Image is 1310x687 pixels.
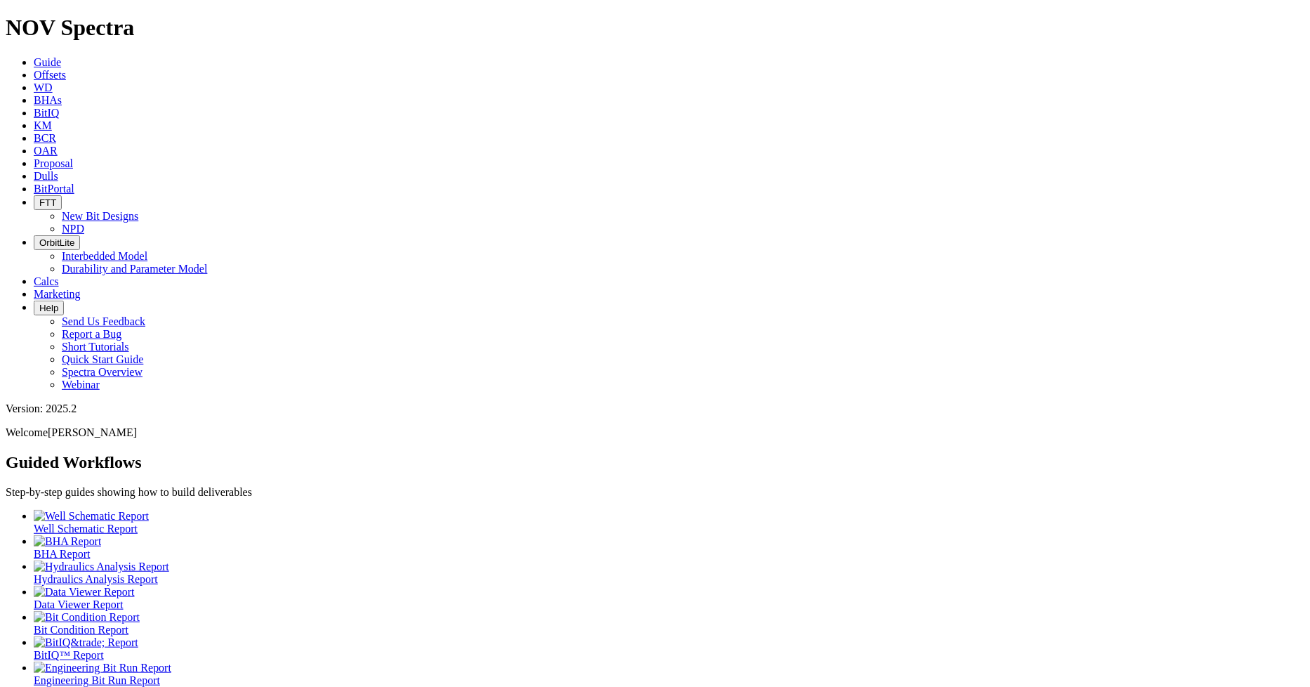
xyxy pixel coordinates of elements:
img: Engineering Bit Run Report [34,662,171,674]
a: BitPortal [34,183,74,195]
button: Help [34,301,64,315]
p: Welcome [6,426,1304,439]
a: Data Viewer Report Data Viewer Report [34,586,1304,610]
a: BHAs [34,94,62,106]
a: Send Us Feedback [62,315,145,327]
img: Data Viewer Report [34,586,135,598]
a: Short Tutorials [62,341,129,353]
span: [PERSON_NAME] [48,426,137,438]
a: Hydraulics Analysis Report Hydraulics Analysis Report [34,561,1304,585]
h2: Guided Workflows [6,453,1304,472]
a: Interbedded Model [62,250,147,262]
span: FTT [39,197,56,208]
button: FTT [34,195,62,210]
img: Bit Condition Report [34,611,140,624]
a: BCR [34,132,56,144]
a: Webinar [62,379,100,391]
a: BHA Report BHA Report [34,535,1304,560]
div: Version: 2025.2 [6,403,1304,415]
span: Data Viewer Report [34,598,124,610]
a: Bit Condition Report Bit Condition Report [34,611,1304,636]
a: Proposal [34,157,73,169]
a: Dulls [34,170,58,182]
a: Durability and Parameter Model [62,263,208,275]
img: Well Schematic Report [34,510,149,523]
a: BitIQ&trade; Report BitIQ™ Report [34,636,1304,661]
img: Hydraulics Analysis Report [34,561,169,573]
a: KM [34,119,52,131]
a: BitIQ [34,107,59,119]
a: OAR [34,145,58,157]
a: Well Schematic Report Well Schematic Report [34,510,1304,535]
span: BitIQ™ Report [34,649,104,661]
a: New Bit Designs [62,210,138,222]
a: Quick Start Guide [62,353,143,365]
span: BHA Report [34,548,90,560]
img: BitIQ&trade; Report [34,636,138,649]
a: Calcs [34,275,59,287]
span: Help [39,303,58,313]
span: Engineering Bit Run Report [34,674,160,686]
a: Offsets [34,69,66,81]
button: OrbitLite [34,235,80,250]
a: WD [34,81,53,93]
span: Well Schematic Report [34,523,138,535]
a: Report a Bug [62,328,121,340]
h1: NOV Spectra [6,15,1304,41]
p: Step-by-step guides showing how to build deliverables [6,486,1304,499]
a: Engineering Bit Run Report Engineering Bit Run Report [34,662,1304,686]
a: Marketing [34,288,81,300]
span: Bit Condition Report [34,624,128,636]
span: Hydraulics Analysis Report [34,573,158,585]
img: BHA Report [34,535,101,548]
a: Spectra Overview [62,366,143,378]
span: OrbitLite [39,237,74,248]
a: NPD [62,223,84,235]
a: Guide [34,56,61,68]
